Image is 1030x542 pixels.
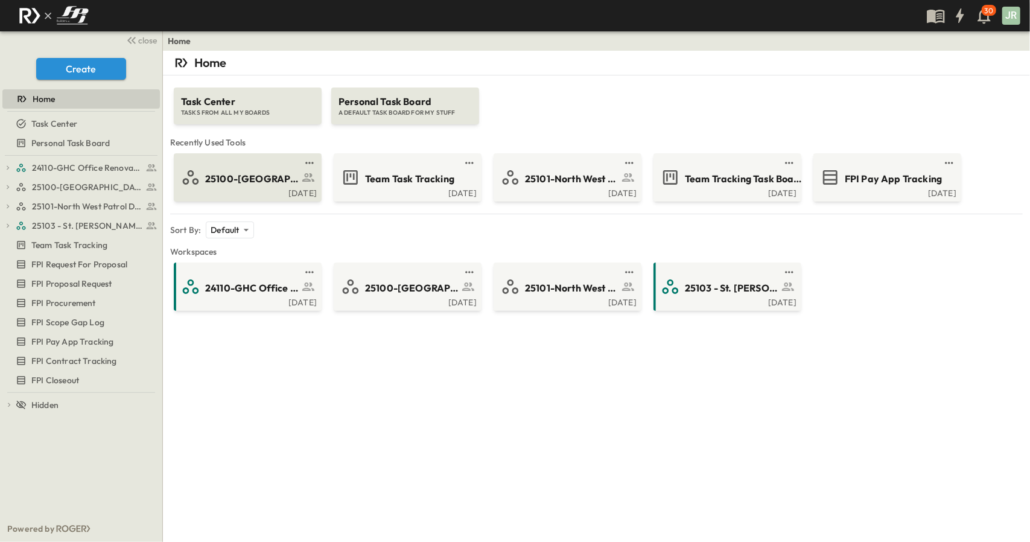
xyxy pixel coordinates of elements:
[31,118,77,130] span: Task Center
[656,277,796,296] a: 25103 - St. [PERSON_NAME] Phase 2
[16,159,157,176] a: 24110-GHC Office Renovations
[2,293,160,313] div: FPI Procurementtest
[36,58,126,80] button: Create
[205,172,299,186] span: 25100-[GEOGRAPHIC_DATA]
[31,355,117,367] span: FPI Contract Tracking
[31,258,127,270] span: FPI Request For Proposal
[168,35,191,47] a: Home
[336,187,477,197] a: [DATE]
[32,181,142,193] span: 25100-Vanguard Prep School
[194,54,227,71] p: Home
[206,222,253,238] div: Default
[845,172,942,186] span: FPI Pay App Tracking
[365,281,459,295] span: 25100-[GEOGRAPHIC_DATA]
[31,399,59,411] span: Hidden
[31,239,107,251] span: Team Task Tracking
[2,255,160,274] div: FPI Request For Proposaltest
[31,278,112,290] span: FPI Proposal Request
[782,156,796,170] button: test
[685,281,778,295] span: 25103 - St. [PERSON_NAME] Phase 2
[2,197,160,216] div: 25101-North West Patrol Divisiontest
[32,220,142,232] span: 25103 - St. [PERSON_NAME] Phase 2
[31,137,110,149] span: Personal Task Board
[176,187,317,197] a: [DATE]
[181,109,314,117] span: TASKS FROM ALL MY BOARDS
[2,313,160,332] div: FPI Scope Gap Logtest
[2,351,160,371] div: FPI Contract Trackingtest
[168,35,199,47] nav: breadcrumbs
[170,246,1023,258] span: Workspaces
[336,296,477,306] a: [DATE]
[496,277,637,296] a: 25101-North West Patrol Division
[525,281,618,295] span: 25101-North West Patrol Division
[32,162,142,174] span: 24110-GHC Office Renovations
[176,168,317,187] a: 25100-[GEOGRAPHIC_DATA]
[14,3,93,28] img: c8d7d1ed905e502e8f77bf7063faec64e13b34fdb1f2bdd94b0e311fc34f8000.png
[462,156,477,170] button: test
[2,256,157,273] a: FPI Request For Proposal
[496,187,637,197] a: [DATE]
[2,372,157,389] a: FPI Closeout
[496,296,637,306] div: [DATE]
[685,172,803,186] span: Team Tracking Task Board
[173,75,323,124] a: Task CenterTASKS FROM ALL MY BOARDS
[496,168,637,187] a: 25101-North West Patrol Division
[2,115,157,132] a: Task Center
[339,95,472,109] span: Personal Task Board
[656,168,796,187] a: Team Tracking Task Board
[365,172,454,186] span: Team Task Tracking
[2,352,157,369] a: FPI Contract Tracking
[782,265,796,279] button: test
[31,336,113,348] span: FPI Pay App Tracking
[170,224,201,236] p: Sort By:
[336,168,477,187] a: Team Task Tracking
[16,198,157,215] a: 25101-North West Patrol Division
[2,275,157,292] a: FPI Proposal Request
[31,374,79,386] span: FPI Closeout
[31,297,96,309] span: FPI Procurement
[121,31,160,48] button: close
[942,156,956,170] button: test
[656,187,796,197] a: [DATE]
[816,168,956,187] a: FPI Pay App Tracking
[211,224,239,236] p: Default
[816,187,956,197] a: [DATE]
[2,295,157,311] a: FPI Procurement
[205,281,299,295] span: 24110-GHC Office Renovations
[2,91,157,107] a: Home
[525,172,618,186] span: 25101-North West Patrol Division
[2,332,160,351] div: FPI Pay App Trackingtest
[2,274,160,293] div: FPI Proposal Requesttest
[302,156,317,170] button: test
[32,200,142,212] span: 25101-North West Patrol Division
[2,158,160,177] div: 24110-GHC Office Renovationstest
[336,277,477,296] a: 25100-[GEOGRAPHIC_DATA]
[31,316,104,328] span: FPI Scope Gap Log
[33,93,56,105] span: Home
[2,235,160,255] div: Team Task Trackingtest
[1002,7,1020,25] div: JR
[2,371,160,390] div: FPI Closeouttest
[2,237,157,253] a: Team Task Tracking
[330,75,480,124] a: Personal Task BoardA DEFAULT TASK BOARD FOR MY STUFF
[2,333,157,350] a: FPI Pay App Tracking
[2,216,160,235] div: 25103 - St. [PERSON_NAME] Phase 2test
[176,296,317,306] a: [DATE]
[2,314,157,331] a: FPI Scope Gap Log
[339,109,472,117] span: A DEFAULT TASK BOARD FOR MY STUFF
[16,217,157,234] a: 25103 - St. [PERSON_NAME] Phase 2
[181,95,314,109] span: Task Center
[1001,5,1022,26] button: JR
[2,177,160,197] div: 25100-Vanguard Prep Schooltest
[302,265,317,279] button: test
[656,296,796,306] a: [DATE]
[622,156,637,170] button: test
